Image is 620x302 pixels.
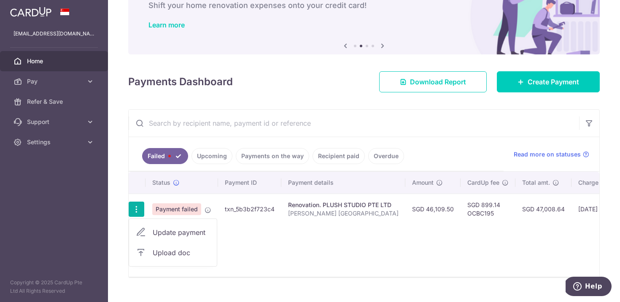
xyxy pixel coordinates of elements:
span: CardUp fee [467,178,499,187]
a: Create Payment [497,71,600,92]
img: CardUp [10,7,51,17]
td: SGD 47,008.64 [515,194,571,224]
a: Download Report [379,71,487,92]
h6: Shift your home renovation expenses onto your credit card! [148,0,580,11]
div: Renovation. PLUSH STUDIO PTE LTD [288,201,399,209]
span: Charge date [578,178,613,187]
span: Read more on statuses [514,150,581,159]
span: Payment failed [152,203,201,215]
span: Create Payment [528,77,579,87]
span: Amount [412,178,434,187]
a: Overdue [368,148,404,164]
h4: Payments Dashboard [128,74,233,89]
p: [EMAIL_ADDRESS][DOMAIN_NAME] [13,30,94,38]
th: Payment ID [218,172,281,194]
span: Pay [27,77,83,86]
a: Learn more [148,21,185,29]
span: Total amt. [522,178,550,187]
a: Recipient paid [313,148,365,164]
span: Support [27,118,83,126]
a: Read more on statuses [514,150,589,159]
a: Failed [142,148,188,164]
iframe: Opens a widget where you can find more information [566,277,612,298]
span: Home [27,57,83,65]
span: Settings [27,138,83,146]
a: Upcoming [191,148,232,164]
input: Search by recipient name, payment id or reference [129,110,579,137]
th: Payment details [281,172,405,194]
a: Payments on the way [236,148,309,164]
span: Download Report [410,77,466,87]
td: txn_5b3b2f723c4 [218,194,281,224]
td: SGD 899.14 OCBC195 [461,194,515,224]
p: [PERSON_NAME] [GEOGRAPHIC_DATA] [288,209,399,218]
span: Refer & Save [27,97,83,106]
span: Status [152,178,170,187]
td: SGD 46,109.50 [405,194,461,224]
